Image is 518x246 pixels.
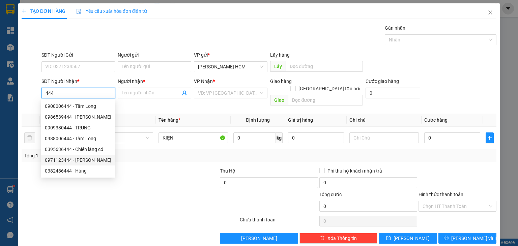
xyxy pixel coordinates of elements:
[118,78,191,85] div: Người nhận
[41,133,115,144] div: 0988006444 - Tâm Long
[159,117,180,123] span: Tên hàng
[41,144,115,155] div: 0395636444 - Chiến làng có
[246,117,270,123] span: Định lượng
[24,132,35,143] button: delete
[288,117,313,123] span: Giá trị hàng
[270,95,288,105] span: Giao
[276,132,283,143] span: kg
[438,233,497,244] button: printer[PERSON_NAME] và In
[45,146,111,153] div: 0395636444 - Chiến làng có
[220,168,235,174] span: Thu Hộ
[419,192,463,197] label: Hình thức thanh toán
[87,133,149,143] span: Khác
[349,132,419,143] input: Ghi Chú
[270,61,286,72] span: Lấy
[379,233,437,244] button: save[PERSON_NAME]
[17,5,45,15] b: Cô Hai
[270,79,292,84] span: Giao hàng
[45,102,111,110] div: 0908006444 - Tâm Long
[41,101,115,112] div: 0908006444 - Tâm Long
[296,85,363,92] span: [GEOGRAPHIC_DATA] tận nơi
[60,47,118,58] span: THÙNG LỚN
[3,21,37,31] h2: 5W7783ZP
[45,135,111,142] div: 0988006444 - Tâm Long
[22,9,26,13] span: plus
[45,167,111,175] div: 0382486444 - Hùng
[45,156,111,164] div: 0971123444 - [PERSON_NAME]
[41,122,115,133] div: 0909380444 - TRUNG
[24,152,200,159] div: Tổng: 1
[366,88,420,98] input: Cước giao hàng
[320,236,325,241] span: delete
[60,18,85,23] span: [DATE] 14:58
[194,51,267,59] div: VP gửi
[41,155,115,165] div: 0971123444 - KHÁNH DUY
[366,79,399,84] label: Cước giao hàng
[118,51,191,59] div: Người gửi
[159,132,228,143] input: VD: Bàn, Ghế
[385,25,405,31] label: Gán nhãn
[286,61,363,72] input: Dọc đường
[182,90,187,96] span: user-add
[198,62,263,72] span: Trần Phú HCM
[486,132,494,143] button: plus
[386,236,391,241] span: save
[451,235,498,242] span: [PERSON_NAME] và In
[41,165,115,176] div: 0382486444 - Hùng
[220,233,298,244] button: [PERSON_NAME]
[270,52,290,58] span: Lấy hàng
[194,79,213,84] span: VP Nhận
[239,216,318,228] div: Chưa thanh toán
[394,235,430,242] span: [PERSON_NAME]
[41,112,115,122] div: 0986539444 - xuân quang
[41,51,115,59] div: SĐT Người Gửi
[327,235,357,242] span: Xóa Thông tin
[45,113,111,121] div: 0986539444 - [PERSON_NAME]
[241,235,277,242] span: [PERSON_NAME]
[424,117,448,123] span: Cước hàng
[60,37,132,45] span: [PERSON_NAME] HCM
[45,124,111,131] div: 0909380444 - TRUNG
[41,78,115,85] div: SĐT Người Nhận
[76,8,147,14] span: Yêu cầu xuất hóa đơn điện tử
[22,8,65,14] span: TẠO ĐƠN HÀNG
[288,95,363,105] input: Dọc đường
[347,114,422,127] th: Ghi chú
[299,233,377,244] button: deleteXóa Thông tin
[60,26,73,34] span: Gửi:
[76,9,82,14] img: icon
[486,135,493,141] span: plus
[325,167,385,175] span: Phí thu hộ khách nhận trả
[444,236,449,241] span: printer
[481,3,500,22] button: Close
[319,192,342,197] span: Tổng cước
[488,10,493,15] span: close
[288,132,344,143] input: 0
